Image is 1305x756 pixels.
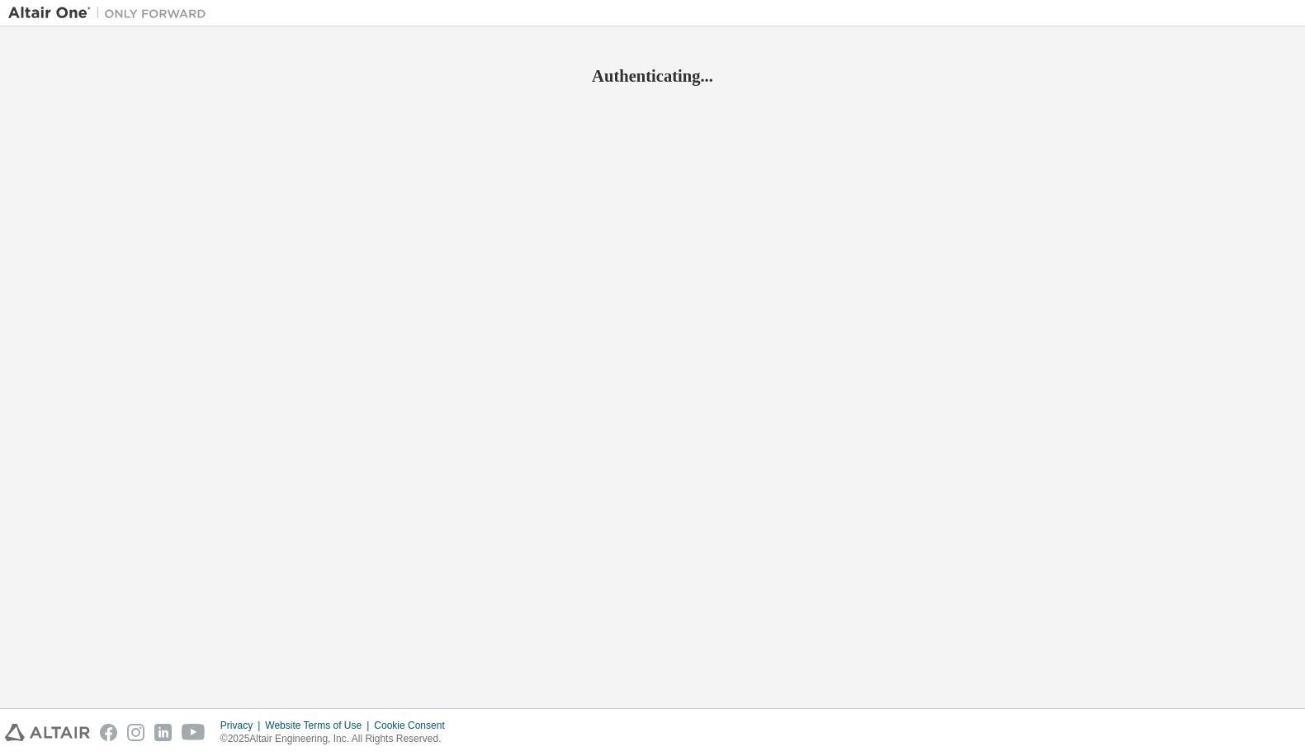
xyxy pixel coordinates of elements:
div: Website Terms of Use [265,719,374,732]
p: © 2025 Altair Engineering, Inc. All Rights Reserved. [220,732,455,746]
div: Privacy [220,719,265,732]
img: instagram.svg [127,724,144,741]
img: Altair One [8,5,215,21]
div: Cookie Consent [374,719,454,732]
h2: Authenticating... [8,65,1297,87]
img: linkedin.svg [154,724,172,741]
img: facebook.svg [100,724,117,741]
img: altair_logo.svg [5,724,90,741]
img: youtube.svg [182,724,206,741]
